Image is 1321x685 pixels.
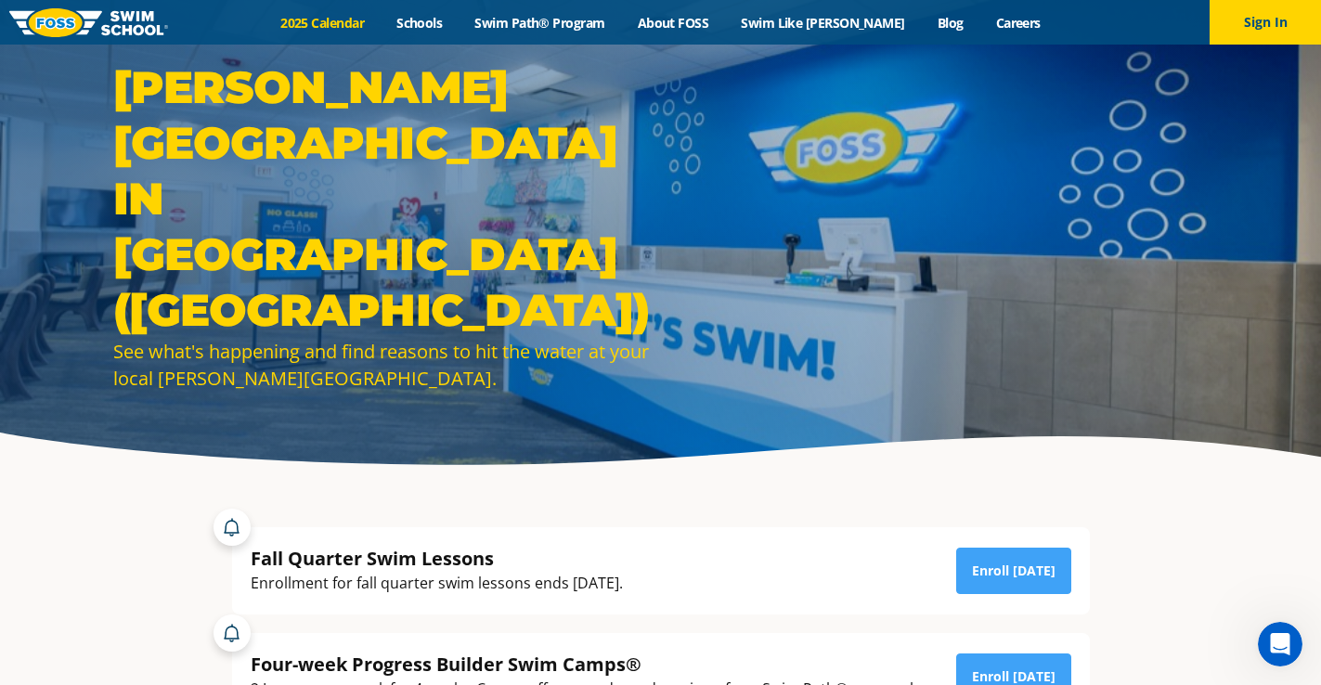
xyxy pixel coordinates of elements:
iframe: Intercom live chat [1258,622,1302,666]
a: 2025 Calendar [265,14,381,32]
a: Blog [921,14,979,32]
div: Enrollment for fall quarter swim lessons ends [DATE]. [251,571,623,596]
h1: [PERSON_NAME][GEOGRAPHIC_DATA] in [GEOGRAPHIC_DATA] ([GEOGRAPHIC_DATA]) [113,59,652,338]
a: Careers [979,14,1056,32]
a: Schools [381,14,459,32]
a: About FOSS [621,14,725,32]
a: Swim Path® Program [459,14,621,32]
a: Enroll [DATE] [956,548,1071,594]
img: FOSS Swim School Logo [9,8,168,37]
div: Fall Quarter Swim Lessons [251,546,623,571]
a: Swim Like [PERSON_NAME] [725,14,922,32]
div: Four-week Progress Builder Swim Camps® [251,652,923,677]
div: See what's happening and find reasons to hit the water at your local [PERSON_NAME][GEOGRAPHIC_DATA]. [113,338,652,392]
